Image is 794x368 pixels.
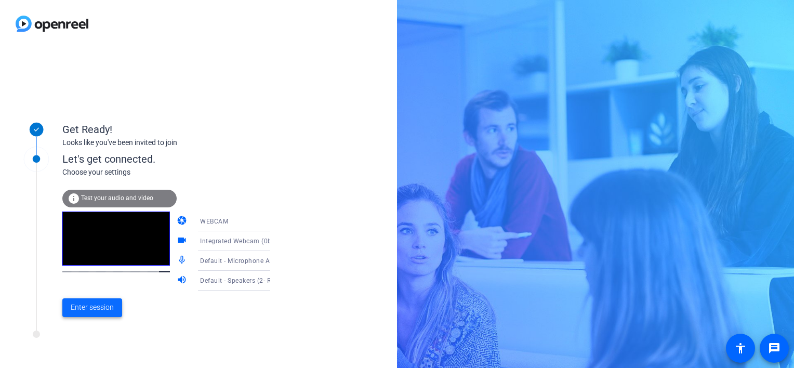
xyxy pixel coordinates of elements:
[62,298,122,317] button: Enter session
[200,236,299,245] span: Integrated Webcam (0bda:5570)
[62,137,270,148] div: Looks like you've been invited to join
[177,274,189,287] mat-icon: volume_up
[200,256,346,265] span: Default - Microphone Array (2- Realtek(R) Audio)
[62,151,292,167] div: Let's get connected.
[68,192,80,205] mat-icon: info
[177,235,189,247] mat-icon: videocam
[200,218,228,225] span: WEBCAM
[71,302,114,313] span: Enter session
[62,167,292,178] div: Choose your settings
[81,194,153,202] span: Test your audio and video
[177,215,189,228] mat-icon: camera
[768,342,780,354] mat-icon: message
[200,276,320,284] span: Default - Speakers (2- Realtek(R) Audio)
[177,255,189,267] mat-icon: mic_none
[62,122,270,137] div: Get Ready!
[734,342,747,354] mat-icon: accessibility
